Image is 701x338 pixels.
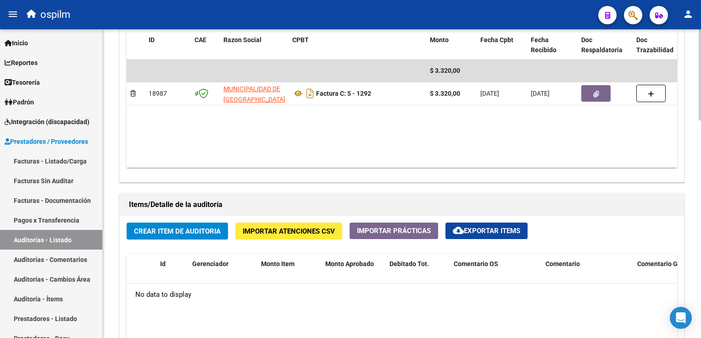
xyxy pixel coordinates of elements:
strong: $ 3.320,00 [430,90,460,97]
span: Monto [430,36,449,44]
datatable-header-cell: Comentario OS [450,254,542,294]
span: [DATE] [480,90,499,97]
span: Crear Item de Auditoria [134,227,221,235]
datatable-header-cell: Monto Item [257,254,322,294]
span: Comentario OS [454,260,498,267]
span: CPBT [292,36,309,44]
span: Razon Social [223,36,261,44]
span: Tesorería [5,77,40,87]
span: ID [149,36,155,44]
strong: Factura C: 5 - 1292 [316,90,371,97]
mat-icon: person [683,9,694,20]
i: Descargar documento [304,86,316,101]
span: Exportar Items [453,227,520,235]
div: No data to display [127,283,677,306]
span: Inicio [5,38,28,48]
span: $ 3.320,00 [430,67,460,74]
datatable-header-cell: CAE [191,30,220,60]
span: Fecha Cpbt [480,36,513,44]
span: CAE [195,36,206,44]
button: Crear Item de Auditoria [127,223,228,240]
datatable-header-cell: Debitado Tot. [386,254,450,294]
span: Comentario [545,260,580,267]
datatable-header-cell: Fecha Recibido [527,30,578,60]
span: [DATE] [531,90,550,97]
span: Doc Trazabilidad [636,36,673,54]
datatable-header-cell: Monto [426,30,477,60]
datatable-header-cell: Comentario [542,254,634,294]
datatable-header-cell: Gerenciador [189,254,257,294]
span: Importar Prácticas [357,227,431,235]
span: Integración (discapacidad) [5,117,89,127]
span: Fecha Recibido [531,36,556,54]
datatable-header-cell: Monto Aprobado [322,254,386,294]
span: Importar Atenciones CSV [243,227,335,235]
span: Prestadores / Proveedores [5,136,88,147]
datatable-header-cell: Id [156,254,189,294]
span: Doc Respaldatoria [581,36,623,54]
datatable-header-cell: CPBT [289,30,426,60]
span: MUNICIPALIDAD DE [GEOGRAPHIC_DATA] [223,85,285,103]
span: 18987 [149,90,167,97]
h1: Items/Detalle de la auditoría [129,197,675,212]
mat-icon: cloud_download [453,225,464,236]
button: Importar Atenciones CSV [235,223,342,240]
span: Reportes [5,58,38,68]
button: Importar Prácticas [350,223,438,239]
span: Debitado Tot. [389,260,429,267]
span: Id [160,260,166,267]
datatable-header-cell: Doc Respaldatoria [578,30,633,60]
span: Monto Item [261,260,295,267]
datatable-header-cell: Razon Social [220,30,289,60]
span: Padrón [5,97,34,107]
mat-icon: menu [7,9,18,20]
datatable-header-cell: ID [145,30,191,60]
span: Gerenciador [192,260,228,267]
button: Exportar Items [445,223,528,239]
span: ospilm [40,5,70,25]
datatable-header-cell: Doc Trazabilidad [633,30,688,60]
div: Open Intercom Messenger [670,307,692,329]
span: Monto Aprobado [325,260,374,267]
datatable-header-cell: Fecha Cpbt [477,30,527,60]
